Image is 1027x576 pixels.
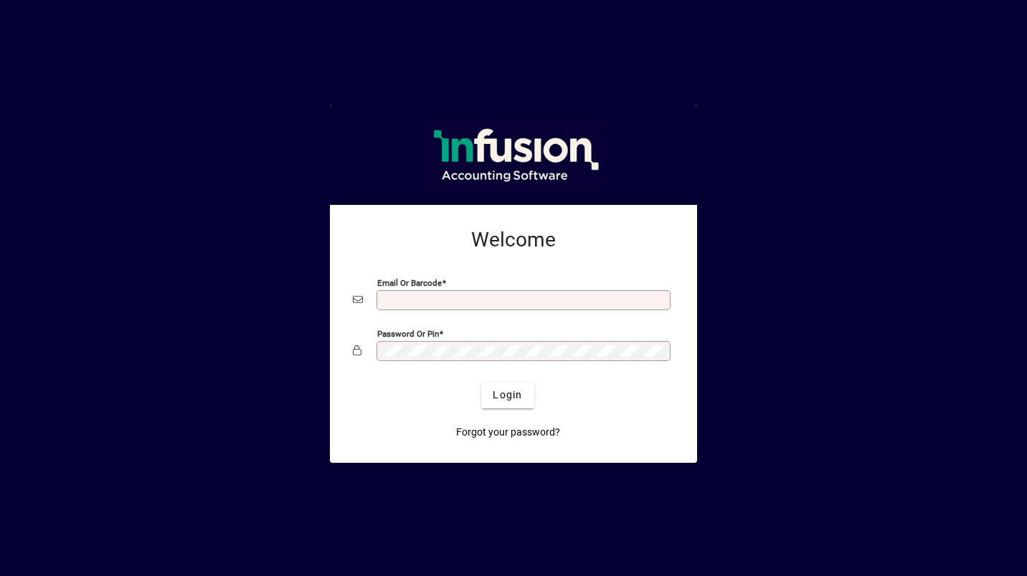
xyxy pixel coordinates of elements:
[377,328,439,338] mat-label: Password or Pin
[353,228,674,252] h2: Welcome
[456,425,560,440] span: Forgot your password?
[377,277,442,287] mat-label: Email or Barcode
[493,388,522,403] span: Login
[450,420,566,446] a: Forgot your password?
[481,383,534,408] button: Login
